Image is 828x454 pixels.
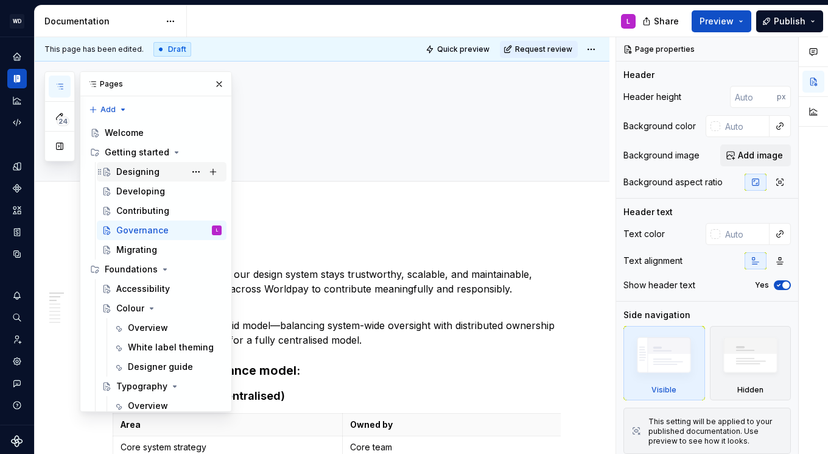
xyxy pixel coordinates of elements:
div: L [216,224,218,236]
div: Governance [116,224,169,236]
div: Getting started [105,146,169,158]
p: Core system strategy [121,441,335,453]
div: Notifications [7,286,27,305]
span: Publish [774,15,805,27]
div: This setting will be applied to your published documentation. Use preview to see how it looks. [648,417,783,446]
div: Header height [623,91,681,103]
div: Text alignment [623,255,682,267]
a: Overview [108,396,226,416]
a: Invite team [7,330,27,349]
button: Share [636,10,687,32]
p: Core team [350,441,565,453]
div: Background image [623,149,700,161]
button: Request review [500,41,578,58]
button: Preview [692,10,751,32]
div: Hidden [737,385,763,395]
strong: Owned by [350,419,393,430]
div: Accessibility [116,283,170,295]
a: Accessibility [97,279,226,299]
div: Draft [153,42,191,57]
a: Code automation [7,113,27,132]
div: Background aspect ratio [623,176,723,188]
span: 24 [57,116,69,126]
div: Background color [623,120,696,132]
span: Add image [738,149,783,161]
p: We’re starting with a hybrid model—balancing system-wide oversight with distributed ownership—unt... [113,303,561,347]
div: Contributing [116,205,169,217]
a: Assets [7,200,27,220]
label: Yes [755,280,769,290]
a: Developing [97,182,226,201]
div: Getting started [85,143,226,162]
a: Data sources [7,244,27,264]
div: Colour [116,302,144,314]
div: Documentation [44,15,160,27]
div: Developing [116,185,165,197]
textarea: Governance [110,101,558,130]
div: Show header text [623,279,695,291]
span: Preview [700,15,734,27]
button: WD [2,8,32,34]
div: Migrating [116,244,157,256]
input: Auto [720,115,770,137]
span: Share [654,15,679,27]
a: Designer guide [108,357,226,377]
strong: Area [121,419,141,430]
div: Pages [80,72,231,96]
a: Contributing [97,201,226,221]
div: Header [623,69,654,81]
a: GovernanceL [97,221,226,240]
a: Migrating [97,240,226,260]
a: Typography [97,377,226,396]
div: Typography [116,380,167,392]
button: Quick preview [422,41,495,58]
div: Hidden [710,326,791,400]
a: Welcome [85,123,226,143]
svg: Supernova Logo [11,435,23,447]
div: White label theming [128,341,214,353]
div: Documentation [7,69,27,88]
p: px [777,92,786,102]
input: Auto [730,86,777,108]
div: Overview [128,400,168,412]
p: Governance ensures that our design system stays trustworthy, scalable, and maintainable, while em... [113,267,561,296]
button: Contact support [7,374,27,393]
div: Home [7,47,27,66]
div: Designer guide [128,361,193,373]
a: Designing [97,162,226,182]
div: Header text [623,206,673,218]
div: WD [10,14,24,29]
button: Add image [720,144,791,166]
div: Side navigation [623,309,690,321]
span: Quick preview [437,44,489,54]
button: Publish [756,10,823,32]
span: Add [100,105,116,115]
div: Foundations [85,260,226,279]
div: Visible [623,326,705,400]
button: Search ⌘K [7,308,27,327]
div: Designing [116,166,160,178]
a: Colour [97,299,226,318]
a: Components [7,179,27,198]
a: Analytics [7,91,27,110]
button: Add [85,101,131,118]
a: Settings [7,352,27,371]
div: L [626,16,630,26]
a: Design tokens [7,157,27,176]
span: This page has been edited. [44,44,144,54]
div: Text color [623,228,665,240]
a: Storybook stories [7,222,27,242]
div: Welcome [105,127,144,139]
span: Request review [515,44,572,54]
